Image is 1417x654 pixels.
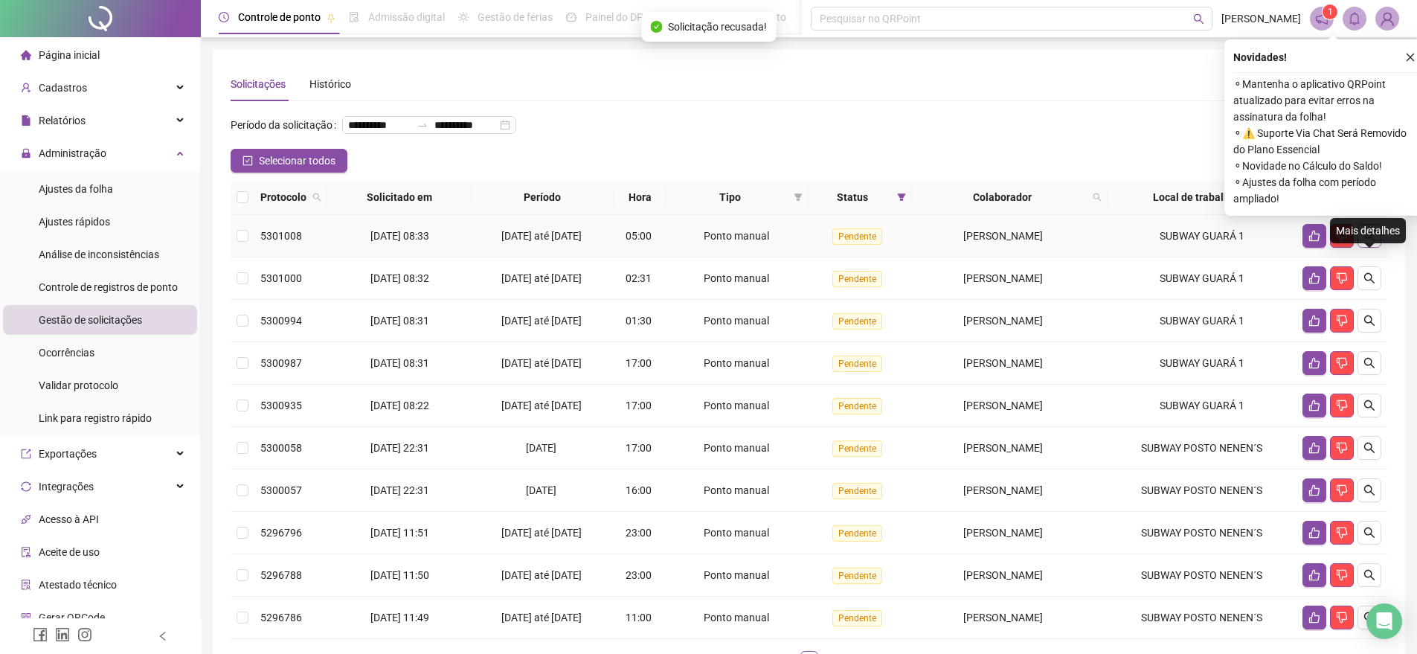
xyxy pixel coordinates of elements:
span: [DATE] 08:22 [370,400,429,411]
span: [PERSON_NAME] [963,442,1043,454]
span: filter [791,186,806,208]
span: 17:00 [626,357,652,369]
span: Controle de registros de ponto [39,281,178,293]
th: Hora [614,180,667,215]
span: Pendente [832,440,882,457]
span: 5300935 [260,400,302,411]
span: dislike [1336,442,1348,454]
span: linkedin [55,627,70,642]
span: search [1363,400,1375,411]
span: Pendente [832,356,882,372]
span: [DATE] até [DATE] [501,400,582,411]
td: SUBWAY GUARÁ 1 [1108,385,1296,427]
span: Ponto manual [704,442,769,454]
span: Cadastros [39,82,87,94]
span: Selecionar todos [259,153,335,169]
span: [DATE] 11:49 [370,612,429,623]
span: pushpin [327,13,335,22]
span: [DATE] até [DATE] [501,272,582,284]
span: Colaborador [918,189,1087,205]
span: Ponto manual [704,527,769,539]
span: Ponto manual [704,400,769,411]
span: Protocolo [260,189,306,205]
span: Gestão de solicitações [39,314,142,326]
td: SUBWAY POSTO NENEN´S [1108,469,1296,512]
span: search [1363,612,1375,623]
span: home [21,50,31,60]
td: SUBWAY GUARÁ 1 [1108,257,1296,300]
div: Solicitações [231,76,286,92]
span: 5296788 [260,569,302,581]
td: SUBWAY POSTO NENEN´S [1108,427,1296,469]
span: 5300058 [260,442,302,454]
span: Ajustes da folha [39,183,113,195]
div: Histórico [309,76,351,92]
span: 5300994 [260,315,302,327]
div: Open Intercom Messenger [1366,603,1402,639]
span: Ponto manual [704,612,769,623]
span: Atestado técnico [39,579,117,591]
span: Integrações [39,481,94,493]
span: 17:00 [626,400,652,411]
span: like [1308,315,1320,327]
span: filter [897,193,906,202]
sup: 1 [1323,4,1337,19]
span: [PERSON_NAME] [963,272,1043,284]
td: SUBWAY GUARÁ 1 [1108,300,1296,342]
td: SUBWAY GUARÁ 1 [1108,215,1296,257]
label: Período da solicitação [231,113,342,137]
span: Folha de pagamento [691,11,786,23]
span: Ponto manual [704,272,769,284]
span: Página inicial [39,49,100,61]
span: search [1363,357,1375,369]
span: Status [814,189,891,205]
span: notification [1315,12,1328,25]
span: like [1308,357,1320,369]
span: 02:31 [626,272,652,284]
span: solution [21,580,31,590]
td: SUBWAY POSTO NENEN´S [1108,597,1296,639]
span: api [21,514,31,525]
span: Pendente [832,271,882,287]
span: 5301008 [260,230,302,242]
span: file-done [349,12,359,22]
span: user-add [21,83,31,93]
span: [DATE] até [DATE] [501,569,582,581]
span: search [1363,569,1375,581]
span: dislike [1336,357,1348,369]
span: Solicitação recusada! [668,19,767,35]
span: Novidades ! [1233,49,1287,65]
span: search [1363,442,1375,454]
span: search [1363,315,1375,327]
td: SUBWAY POSTO NENEN´S [1108,554,1296,597]
span: Pendente [832,483,882,499]
span: like [1308,272,1320,284]
span: Link para registro rápido [39,412,152,424]
span: search [312,193,321,202]
span: Admissão digital [368,11,445,23]
span: [PERSON_NAME] [963,484,1043,496]
span: [PERSON_NAME] [963,569,1043,581]
span: like [1308,484,1320,496]
span: left [158,631,168,641]
span: [DATE] 08:31 [370,357,429,369]
span: [DATE] 08:32 [370,272,429,284]
span: [DATE] [526,442,556,454]
span: [DATE] [526,484,556,496]
span: lock [21,148,31,158]
span: Administração [39,147,106,159]
span: Pendente [832,610,882,626]
span: Controle de ponto [238,11,321,23]
span: Local de trabalho [1114,189,1276,205]
span: bell [1348,12,1361,25]
span: dislike [1336,400,1348,411]
span: [PERSON_NAME] [963,230,1043,242]
span: search [1093,193,1102,202]
span: dislike [1336,484,1348,496]
span: 5296786 [260,612,302,623]
span: swap-right [417,119,428,131]
span: like [1308,527,1320,539]
span: sync [21,481,31,492]
span: qrcode [21,612,31,623]
span: audit [21,547,31,557]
